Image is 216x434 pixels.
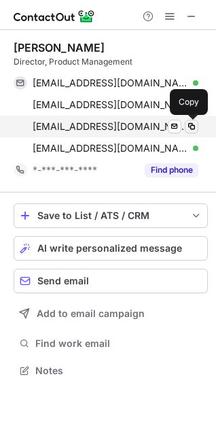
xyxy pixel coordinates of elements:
button: AI write personalized message [14,236,208,261]
span: [EMAIL_ADDRESS][DOMAIN_NAME] [33,142,188,154]
button: Reveal Button [145,163,198,177]
div: Save to List / ATS / CRM [37,210,184,221]
span: Find work email [35,337,202,350]
span: [EMAIL_ADDRESS][DOMAIN_NAME] [33,99,188,111]
button: Add to email campaign [14,301,208,326]
img: ContactOut v5.3.10 [14,8,95,24]
button: Notes [14,361,208,380]
span: [EMAIL_ADDRESS][DOMAIN_NAME] [33,77,188,89]
span: [EMAIL_ADDRESS][DOMAIN_NAME] [33,120,188,133]
button: Find work email [14,334,208,353]
span: Send email [37,276,89,286]
button: save-profile-one-click [14,203,208,228]
div: Director, Product Management [14,56,208,68]
span: Notes [35,365,202,377]
span: Add to email campaign [37,308,145,319]
span: AI write personalized message [37,243,182,254]
button: Send email [14,269,208,293]
div: [PERSON_NAME] [14,41,105,54]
